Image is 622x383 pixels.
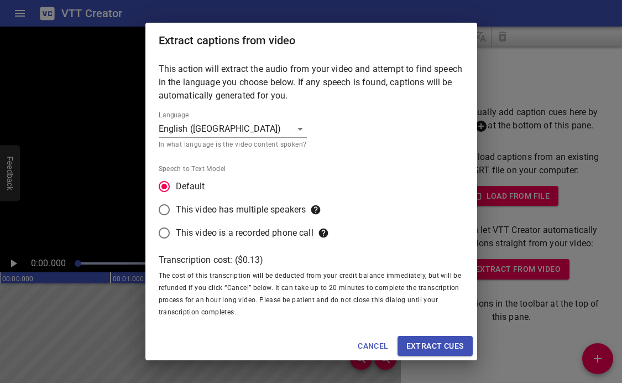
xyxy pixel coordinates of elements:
[398,336,473,356] button: Extract cues
[159,120,307,138] div: English ([GEOGRAPHIC_DATA])
[318,227,329,239] svg: Choose this for very low bit rate audio, like you would hear through a phone speaker
[159,164,464,175] span: Speech to Text Model
[176,180,205,193] span: Default
[159,253,464,267] p: Transcription cost: ($ 0.13 )
[176,226,313,240] p: This video is a recorded phone call
[159,139,307,151] p: In what language is the video content spoken?
[176,203,306,216] p: This video has multiple speakers
[358,339,388,353] span: Cancel
[159,272,462,316] span: The cost of this transcription will be deducted from your credit balance immediately, but will be...
[159,175,464,245] div: speechModel
[353,336,393,356] button: Cancel
[406,339,464,353] span: Extract cues
[159,32,296,49] h6: Extract captions from video
[159,112,189,118] label: Language
[310,204,321,215] svg: This option seems to work well for Zoom/Video conferencing calls
[159,63,464,102] p: This action will extract the audio from your video and attempt to find speech in the language you...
